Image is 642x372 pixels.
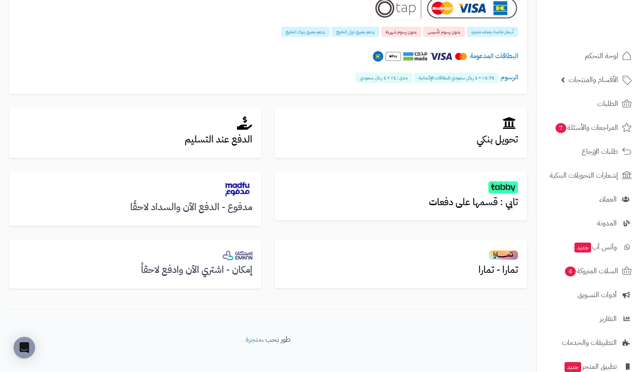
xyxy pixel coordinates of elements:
[578,289,617,301] span: أدوات التسويق
[542,188,637,210] a: العملاء
[542,117,637,138] a: المراجعات والأسئلة7
[284,265,518,275] h3: تمارا - تمارا
[542,284,637,306] a: أدوات التسويق
[542,45,637,67] a: لوحة التحكم
[582,145,618,158] span: طلبات الإرجاع
[542,308,637,330] a: التقارير
[470,51,518,61] span: البطاقات المدعومة
[467,27,518,37] span: أسعار خاصة بعملاء متجرة
[501,72,518,82] span: الرسوم
[488,250,518,261] img: tamarapay.png
[564,265,618,277] span: السلات المتروكة
[275,107,527,158] a: تحويل بنكي
[355,73,412,83] span: مدى : 1٪ + 1 ريال سعودي
[284,134,518,145] h3: تحويل بنكي
[542,93,637,115] a: الطلبات
[275,239,527,288] a: تمارا - تمارا
[284,197,518,207] h3: تابي : قسمها على دفعات
[597,97,618,110] span: الطلبات
[542,236,637,258] a: وآتس آبجديد
[14,337,35,358] div: Open Intercom Messenger
[542,165,637,186] a: إشعارات التحويلات البنكية
[246,334,262,345] a: متجرة
[542,212,637,234] a: المدونة
[414,73,499,83] span: 2.75٪ + 1 ريال سعودي للبطاقات الإئتمانية
[18,202,252,212] h3: مدفوع - الدفع الآن والسداد لاحقًا
[18,265,252,275] h3: إمكان - اشتري الآن وادفع لاحقاً
[423,27,465,37] span: بدون رسوم تأسيس
[223,251,252,260] img: emkan_bnpl.png
[275,171,527,220] a: تابي : قسمها على دفعات
[569,73,618,86] span: الأقسام والمنتجات
[18,134,252,145] h3: الدفع عند التسليم
[332,27,379,37] span: يدعم جميع دول الخليج
[585,50,618,62] span: لوحة التحكم
[555,123,566,133] span: 7
[599,193,617,206] span: العملاء
[542,141,637,162] a: طلبات الإرجاع
[488,181,518,193] img: tabby.png
[555,121,618,134] span: المراجعات والأسئلة
[281,27,330,37] span: يدعم جميع بنوك الخليج
[223,180,252,198] img: madfu.png
[381,27,421,37] span: بدون رسوم شهرية
[600,312,617,325] span: التقارير
[9,107,261,158] a: الدفع عند التسليم
[597,217,617,230] span: المدونة
[542,260,637,282] a: السلات المتروكة4
[574,243,591,253] span: جديد
[565,362,581,372] span: جديد
[542,332,637,354] a: التطبيقات والخدمات
[574,241,617,253] span: وآتس آب
[565,266,576,276] span: 4
[562,336,617,349] span: التطبيقات والخدمات
[550,169,618,182] span: إشعارات التحويلات البنكية
[581,25,633,44] img: logo-2.png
